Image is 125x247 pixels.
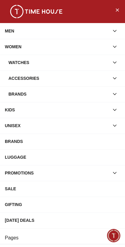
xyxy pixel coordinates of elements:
div: LUGGAGE [5,152,120,163]
div: Chat Widget [107,229,120,242]
div: Watches [8,57,109,68]
div: WOMEN [5,41,109,52]
img: ... [6,5,66,18]
div: Accessories [8,73,109,84]
div: [DATE] DEALS [5,215,120,226]
div: PROMOTIONS [5,167,109,178]
div: Brands [8,89,109,100]
div: GIFTING [5,199,120,210]
button: Close Menu [112,5,122,15]
div: MEN [5,25,109,36]
div: SALE [5,183,120,194]
div: KIDS [5,104,109,115]
div: UNISEX [5,120,109,131]
div: BRANDS [5,136,120,147]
